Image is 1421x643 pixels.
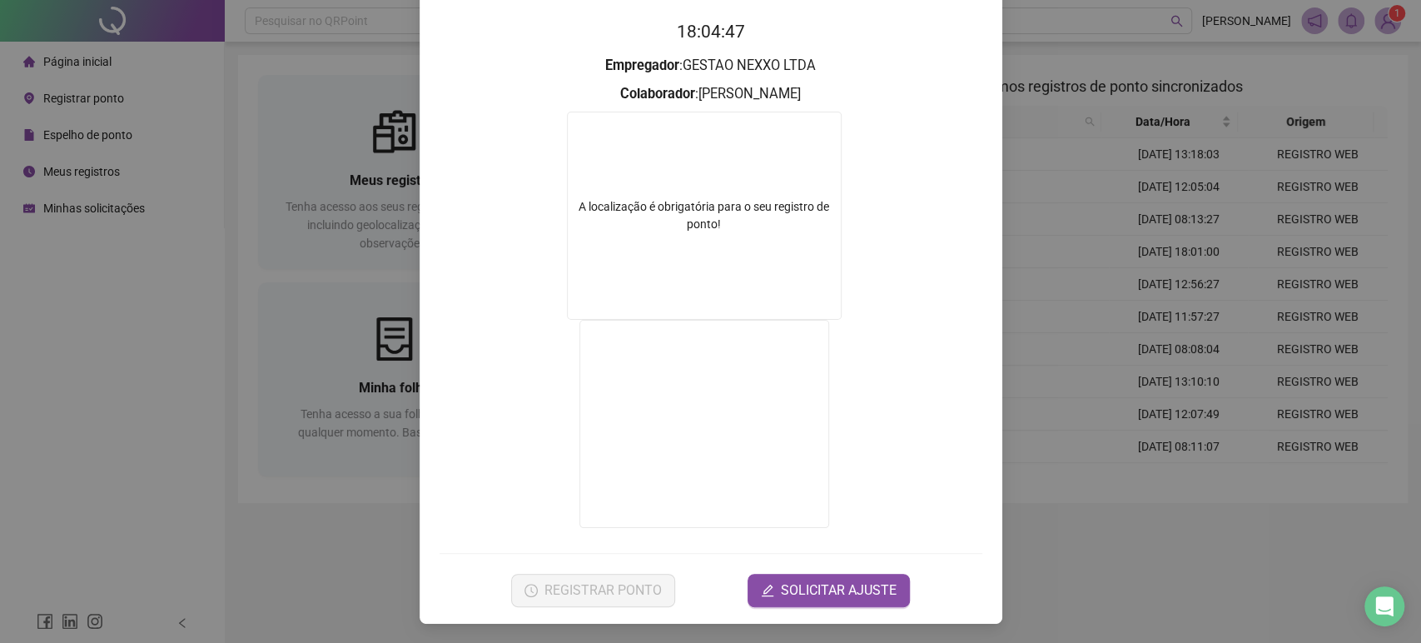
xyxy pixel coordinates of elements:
button: editSOLICITAR AJUSTE [748,574,910,607]
time: 18:04:47 [677,22,745,42]
div: A localização é obrigatória para o seu registro de ponto! [568,198,841,233]
span: SOLICITAR AJUSTE [781,581,897,601]
button: REGISTRAR PONTO [511,574,675,607]
div: Open Intercom Messenger [1364,586,1404,626]
strong: Empregador [605,57,679,73]
h3: : GESTAO NEXXO LTDA [440,55,982,77]
span: edit [761,584,774,597]
strong: Colaborador [620,86,695,102]
h3: : [PERSON_NAME] [440,83,982,105]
